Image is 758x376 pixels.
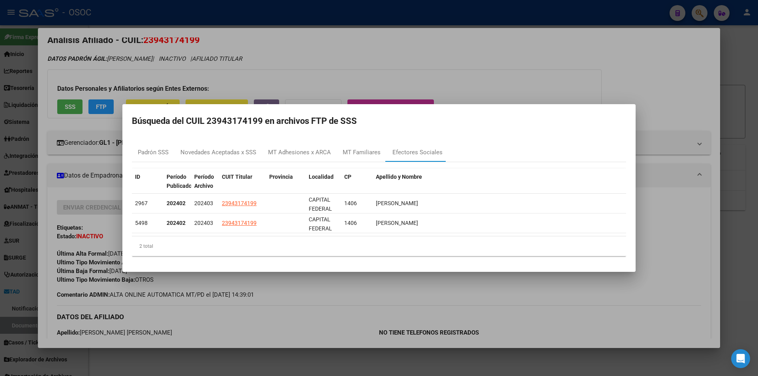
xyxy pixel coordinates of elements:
[309,174,334,180] span: Localidad
[167,220,186,226] strong: 202402
[344,200,357,206] span: 1406
[135,220,148,226] span: 5498
[167,174,192,189] span: Período Publicado
[268,148,331,157] div: MT Adhesiones x ARCA
[167,200,186,206] strong: 202402
[343,148,381,157] div: MT Familiares
[269,174,293,180] span: Provincia
[392,148,443,157] div: Efectores Sociales
[344,174,351,180] span: CP
[376,220,418,226] span: [PERSON_NAME]
[180,148,256,157] div: Novedades Aceptadas x SSS
[138,148,169,157] div: Padrón SSS
[132,168,163,195] datatable-header-cell: ID
[266,168,306,195] datatable-header-cell: Provincia
[222,174,252,180] span: CUIT Titular
[132,236,626,256] div: 2 total
[344,220,357,226] span: 1406
[222,200,257,206] span: 23943174199
[219,168,266,195] datatable-header-cell: CUIT Titular
[194,220,213,226] span: 202403
[194,200,213,206] span: 202403
[309,216,332,232] span: CAPITAL FEDERAL
[306,168,341,195] datatable-header-cell: Localidad
[135,200,148,206] span: 2967
[191,168,219,195] datatable-header-cell: Período Archivo
[194,174,214,189] span: Período Archivo
[376,200,418,206] span: [PERSON_NAME]
[222,220,257,226] span: 23943174199
[731,349,750,368] div: Open Intercom Messenger
[309,196,332,212] span: CAPITAL FEDERAL
[135,174,140,180] span: ID
[163,168,191,195] datatable-header-cell: Período Publicado
[373,168,626,195] datatable-header-cell: Apellido y Nombre
[376,174,422,180] span: Apellido y Nombre
[341,168,373,195] datatable-header-cell: CP
[132,114,626,129] h2: Búsqueda del CUIL 23943174199 en archivos FTP de SSS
